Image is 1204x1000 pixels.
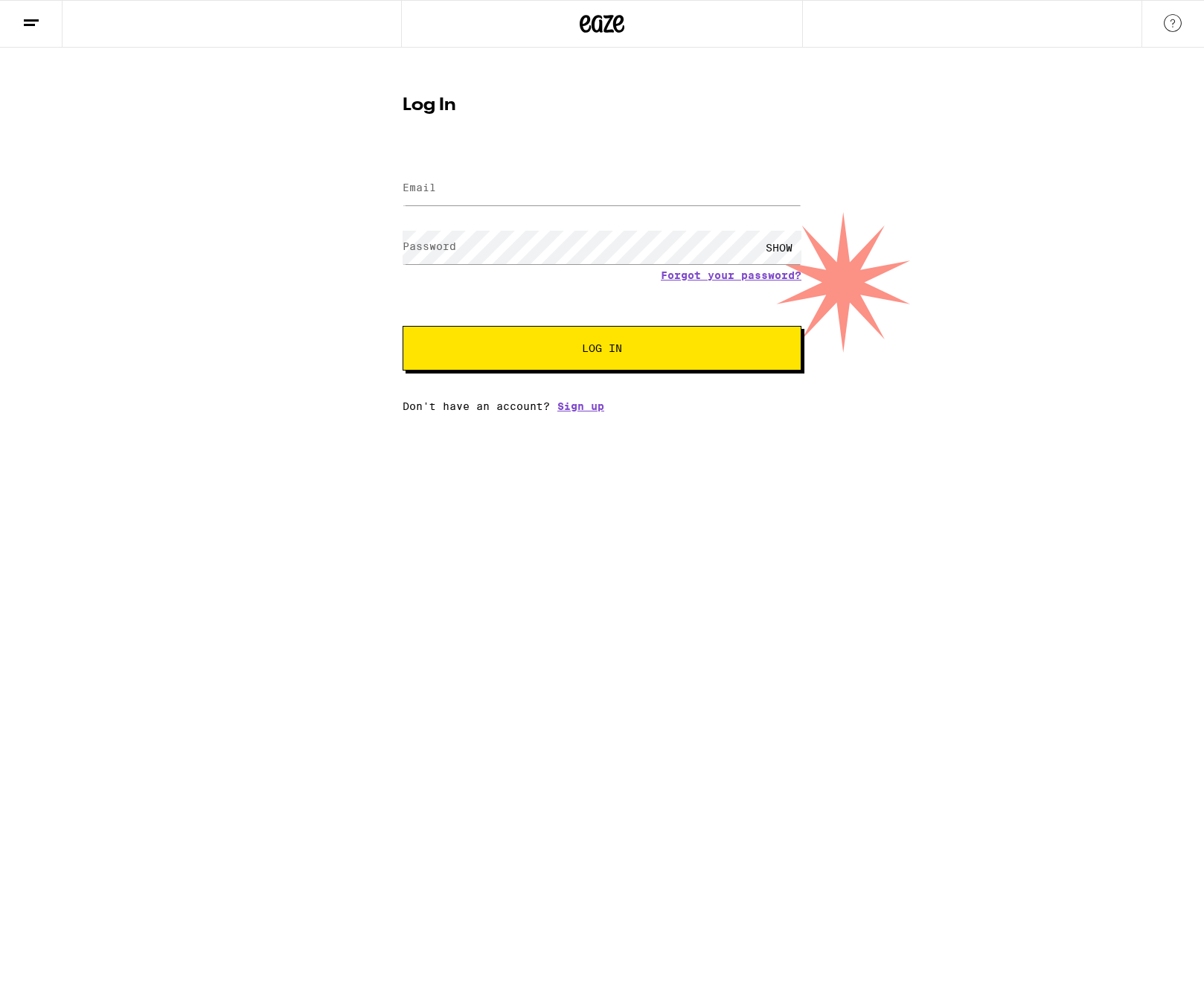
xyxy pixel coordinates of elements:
label: Password [403,240,456,252]
button: Log In [403,326,801,371]
input: Email [403,172,801,205]
div: Don't have an account? [403,400,801,412]
h1: Log In [403,97,801,115]
a: Sign up [557,400,604,412]
a: Forgot your password? [661,269,801,281]
div: SHOW [757,231,801,264]
span: Hi. Need any help? [9,10,107,22]
span: Log In [582,343,622,353]
label: Email [403,182,436,193]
